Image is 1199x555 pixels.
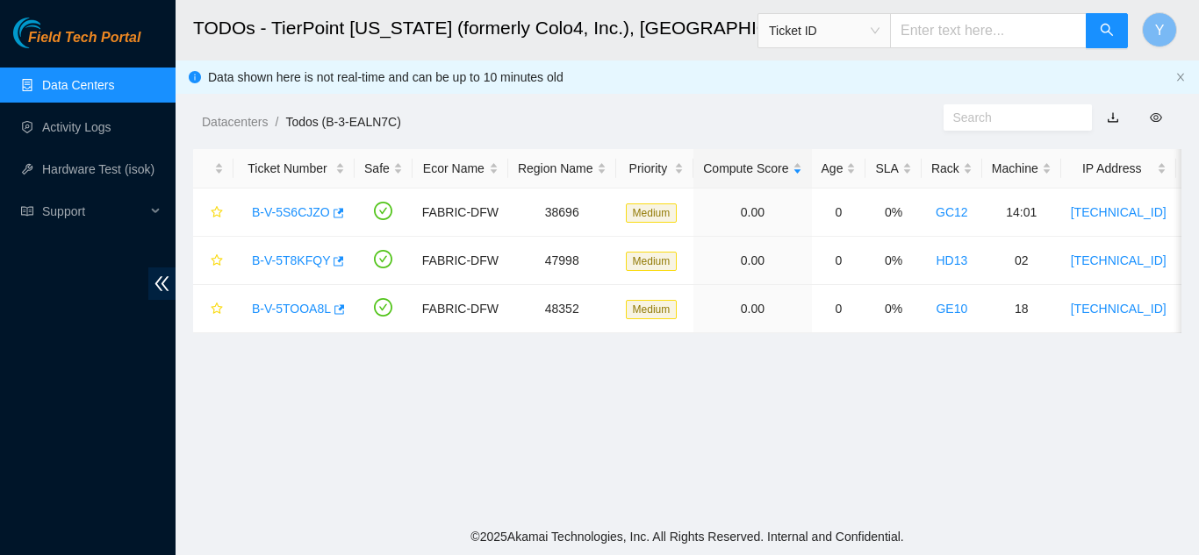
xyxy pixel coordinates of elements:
a: B-V-5T8KFQY [252,253,330,267]
td: 02 [982,237,1061,285]
span: Field Tech Portal [28,30,140,46]
span: Support [42,194,146,229]
input: Enter text here... [890,13,1087,48]
a: [TECHNICAL_ID] [1071,253,1167,267]
span: star [211,254,223,268]
td: FABRIC-DFW [413,189,508,237]
button: search [1086,13,1128,48]
td: 47998 [508,237,616,285]
td: 14:01 [982,189,1061,237]
input: Search [953,108,1069,127]
a: Akamai TechnologiesField Tech Portal [13,32,140,54]
td: 0 [812,237,866,285]
a: [TECHNICAL_ID] [1071,205,1167,219]
a: [TECHNICAL_ID] [1071,302,1167,316]
td: 0% [865,285,921,333]
td: 0% [865,237,921,285]
a: GE10 [936,302,967,316]
td: 0.00 [693,237,811,285]
td: FABRIC-DFW [413,285,508,333]
span: Medium [626,300,678,319]
a: B-V-5TOOA8L [252,302,331,316]
span: Y [1155,19,1165,41]
td: FABRIC-DFW [413,237,508,285]
span: check-circle [374,250,392,268]
td: 0 [812,189,866,237]
img: Akamai Technologies [13,18,89,48]
span: Medium [626,203,678,223]
span: check-circle [374,298,392,317]
button: star [203,295,224,323]
a: Activity Logs [42,120,111,134]
span: star [211,302,223,317]
a: download [1107,110,1119,125]
a: B-V-5S6CJZO [252,205,330,219]
a: Datacenters [202,115,268,129]
a: Hardware Test (isok) [42,162,154,176]
button: close [1175,72,1186,83]
td: 48352 [508,285,616,333]
td: 0% [865,189,921,237]
span: double-left [148,267,176,300]
span: / [275,115,278,129]
td: 38696 [508,189,616,237]
a: GC12 [936,205,968,219]
span: read [21,205,33,217]
td: 0 [812,285,866,333]
span: star [211,206,223,220]
button: star [203,198,224,226]
span: Ticket ID [769,18,880,44]
span: search [1100,23,1114,39]
a: Data Centers [42,78,114,92]
span: Medium [626,252,678,271]
button: download [1094,103,1132,132]
td: 0.00 [693,189,811,237]
span: eye [1150,111,1162,124]
button: star [203,246,224,274]
td: 0.00 [693,285,811,333]
footer: © 2025 Akamai Technologies, Inc. All Rights Reserved. Internal and Confidential. [176,518,1199,555]
a: HD13 [936,253,967,267]
span: close [1175,72,1186,82]
a: Todos (B-3-EALN7C) [285,115,401,129]
td: 18 [982,285,1061,333]
button: Y [1142,12,1177,47]
span: check-circle [374,202,392,220]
